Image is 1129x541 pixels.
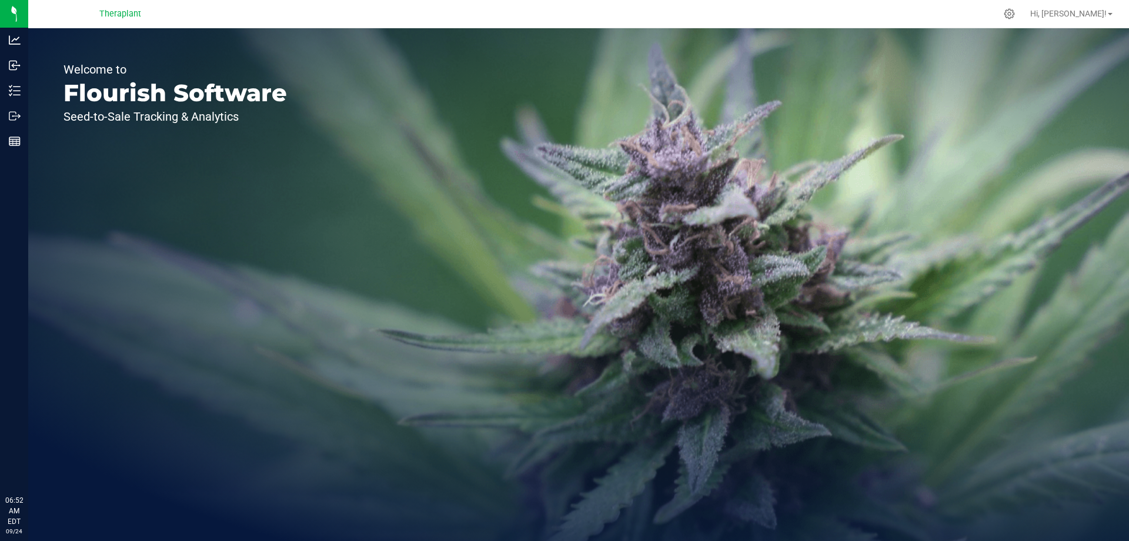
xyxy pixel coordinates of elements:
inline-svg: Reports [9,135,21,147]
inline-svg: Inventory [9,85,21,97]
p: Flourish Software [64,81,287,105]
span: Theraplant [99,9,141,19]
inline-svg: Analytics [9,34,21,46]
div: Manage settings [1002,8,1017,19]
p: 09/24 [5,527,23,536]
span: Hi, [PERSON_NAME]! [1030,9,1107,18]
p: Seed-to-Sale Tracking & Analytics [64,111,287,122]
p: Welcome to [64,64,287,75]
p: 06:52 AM EDT [5,495,23,527]
inline-svg: Inbound [9,59,21,71]
inline-svg: Outbound [9,110,21,122]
